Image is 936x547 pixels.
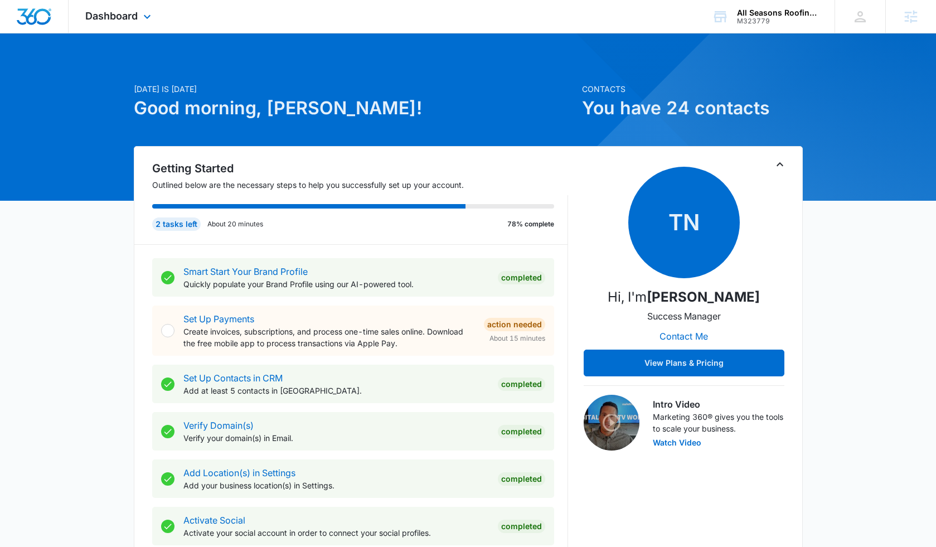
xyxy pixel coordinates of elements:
p: About 20 minutes [207,219,263,229]
h1: You have 24 contacts [582,95,803,122]
a: Activate Social [183,515,245,526]
p: Add at least 5 contacts in [GEOGRAPHIC_DATA]. [183,385,489,396]
p: Create invoices, subscriptions, and process one-time sales online. Download the free mobile app t... [183,326,475,349]
div: Completed [498,472,545,486]
p: Marketing 360® gives you the tools to scale your business. [653,411,784,434]
button: View Plans & Pricing [584,350,784,376]
div: Completed [498,425,545,438]
p: Outlined below are the necessary steps to help you successfully set up your account. [152,179,568,191]
a: Smart Start Your Brand Profile [183,266,308,277]
div: account id [737,17,818,25]
h3: Intro Video [653,398,784,411]
span: About 15 minutes [489,333,545,343]
div: Action Needed [484,318,545,331]
p: Quickly populate your Brand Profile using our AI-powered tool. [183,278,489,290]
p: Verify your domain(s) in Email. [183,432,489,444]
p: Add your business location(s) in Settings. [183,480,489,491]
span: TN [628,167,740,278]
div: Completed [498,520,545,533]
div: 2 tasks left [152,217,201,231]
a: Verify Domain(s) [183,420,254,431]
span: Dashboard [85,10,138,22]
p: Contacts [582,83,803,95]
div: account name [737,8,818,17]
div: Completed [498,271,545,284]
a: Add Location(s) in Settings [183,467,295,478]
img: Intro Video [584,395,639,451]
button: Contact Me [648,323,719,350]
button: Watch Video [653,439,701,447]
h1: Good morning, [PERSON_NAME]! [134,95,575,122]
p: Success Manager [647,309,721,323]
p: Activate your social account in order to connect your social profiles. [183,527,489,539]
p: Hi, I'm [608,287,760,307]
strong: [PERSON_NAME] [647,289,760,305]
p: 78% complete [507,219,554,229]
a: Set Up Contacts in CRM [183,372,283,384]
h2: Getting Started [152,160,568,177]
div: Completed [498,377,545,391]
button: Toggle Collapse [773,158,787,171]
p: [DATE] is [DATE] [134,83,575,95]
a: Set Up Payments [183,313,254,325]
